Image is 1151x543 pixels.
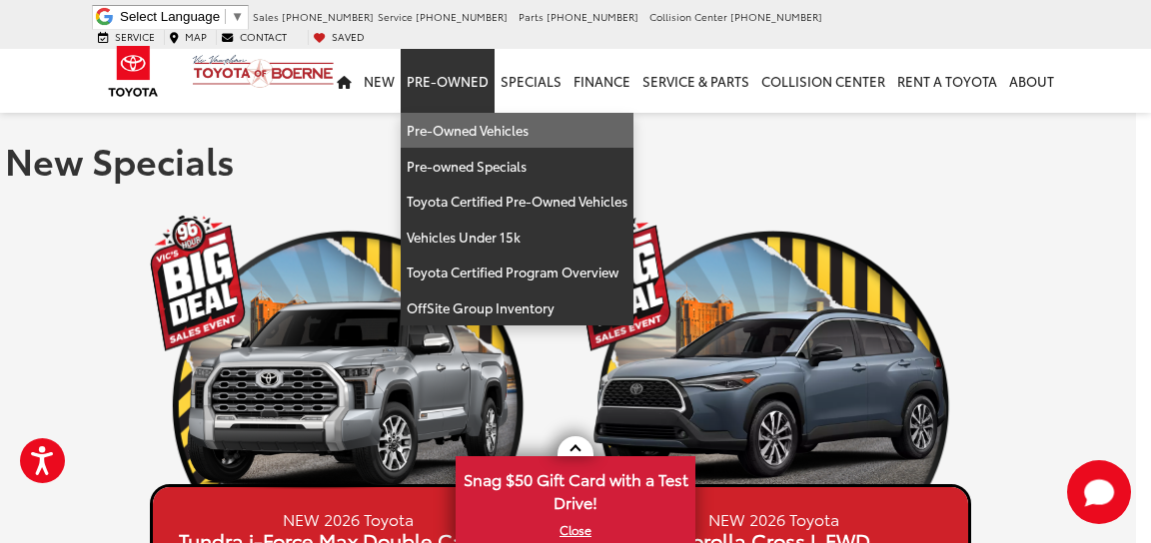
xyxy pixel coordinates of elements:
img: 25_Corolla_Cross_XLE_Celestite_Left [575,299,971,497]
img: Vic Vaughan Toyota of Boerne [192,54,335,89]
small: NEW 2026 Toyota [593,507,953,530]
a: About [1003,49,1060,113]
span: Map [185,29,207,44]
a: Service & Parts: Opens in a new tab [636,49,755,113]
span: ​ [225,9,226,24]
a: Select Language​ [120,9,244,24]
span: Contact [240,29,287,44]
span: Sales [253,9,279,24]
span: [PHONE_NUMBER] [416,9,508,24]
a: Specials [495,49,568,113]
a: My Saved Vehicles [308,30,370,44]
small: NEW 2026 Toyota [168,507,528,530]
span: [PHONE_NUMBER] [547,9,638,24]
a: Pre-Owned Vehicles [401,113,633,149]
a: Collision Center [755,49,891,113]
img: 19_1756501440.png [575,215,971,484]
a: Toyota Certified Program Overview [401,255,633,290]
span: Select Language [120,9,220,24]
span: [PHONE_NUMBER] [282,9,374,24]
span: ▼ [231,9,244,24]
a: Map [164,30,212,44]
img: Toyota [96,39,171,104]
span: Parts [519,9,544,24]
span: Collision Center [649,9,727,24]
a: Service [93,30,160,44]
span: Saved [332,29,365,44]
a: Vehicles Under 15k [401,220,633,256]
img: 25_Tundra_1794_Edition_i-FORCE_MAX_Celestial_Silver_Metallic_Left [150,299,546,497]
span: [PHONE_NUMBER] [730,9,822,24]
a: Contact [216,30,292,44]
h1: New Specials [5,140,1116,180]
a: OffSite Group Inventory [401,290,633,325]
button: Toggle Chat Window [1067,460,1131,524]
a: Rent a Toyota [891,49,1003,113]
a: Pre-owned Specials [401,149,633,185]
a: Toyota Certified Pre-Owned Vehicles [401,184,633,220]
img: 19_1756501440.png [150,215,546,484]
a: Finance [568,49,636,113]
svg: Start Chat [1067,460,1131,524]
a: Pre-Owned [401,49,495,113]
a: Home [331,49,358,113]
span: Snag $50 Gift Card with a Test Drive! [458,458,693,519]
a: New [358,49,401,113]
span: Service [115,29,155,44]
span: Service [378,9,413,24]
